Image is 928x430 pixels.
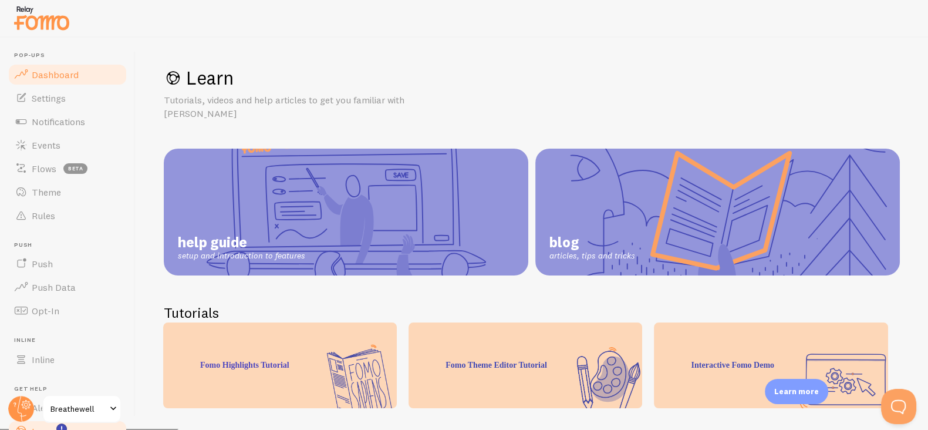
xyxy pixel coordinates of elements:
a: Settings [7,86,128,110]
h1: Learn [164,66,900,90]
a: blog articles, tips and tricks [535,149,900,276]
img: fomo-relay-logo-orange.svg [12,3,71,33]
a: Dashboard [7,63,128,86]
span: Opt-In [32,305,59,317]
a: Theme [7,180,128,204]
a: Inline [7,348,128,371]
span: Events [32,139,60,151]
a: Push [7,252,128,276]
a: Breathewell [42,395,122,423]
p: Tutorials, videos and help articles to get you familiar with [PERSON_NAME] [164,93,446,120]
span: help guide [178,233,305,251]
a: Rules [7,204,128,227]
span: Breathewell [50,402,106,416]
a: help guide setup and introduction to features [164,149,528,276]
a: Notifications [7,110,128,133]
p: Learn more [774,386,819,397]
span: Get Help [14,385,128,393]
a: Events [7,133,128,157]
a: Push Data [7,276,128,299]
a: Opt-In [7,299,128,322]
span: Inline [14,337,128,344]
div: Interactive Fomo Demo [654,322,887,408]
h2: Tutorials [164,304,900,322]
span: Push Data [32,281,76,293]
a: Flows beta [7,157,128,180]
span: Flows [32,163,56,174]
span: beta [63,163,87,174]
span: blog [549,233,635,251]
div: Learn more [765,379,828,404]
span: articles, tips and tricks [549,251,635,261]
span: Push [32,258,53,270]
span: Inline [32,354,55,365]
span: Rules [32,210,55,221]
div: Fomo Theme Editor Tutorial [409,322,642,408]
span: Notifications [32,116,85,127]
span: setup and introduction to features [178,251,305,261]
span: Settings [32,92,66,104]
iframe: Help Scout Beacon - Open [881,389,916,424]
span: Pop-ups [14,52,128,59]
div: Fomo Highlights Tutorial [163,322,397,408]
span: Push [14,241,128,249]
span: Dashboard [32,69,79,80]
span: Theme [32,186,61,198]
